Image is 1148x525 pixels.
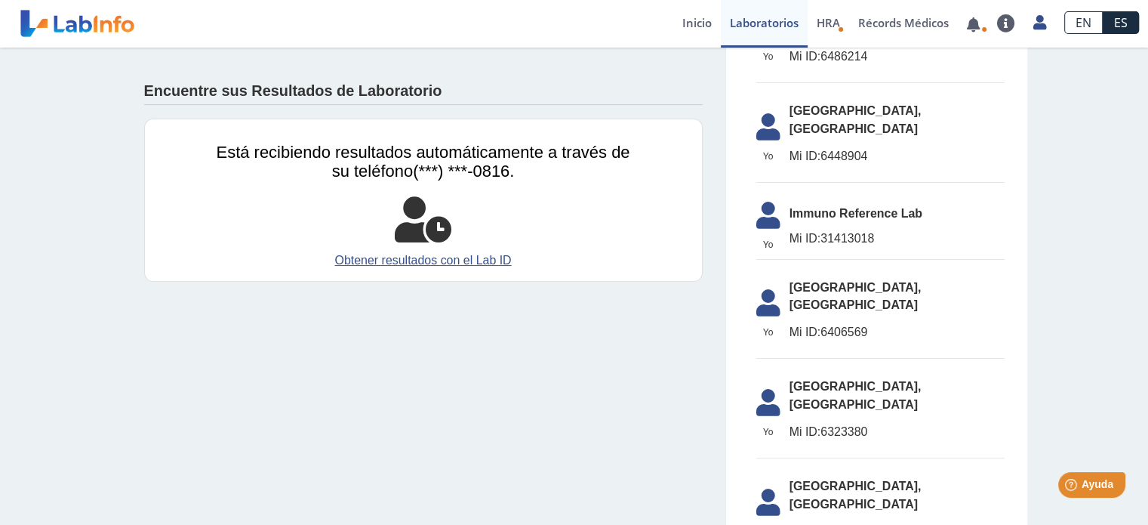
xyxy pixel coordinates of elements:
[789,205,1005,223] span: Immuno Reference Lab
[144,82,442,100] h4: Encuentre sus Resultados de Laboratorio
[789,323,1005,341] span: 6406569
[789,230,1005,248] span: 31413018
[747,326,789,339] span: Yo
[789,150,821,162] span: Mi ID:
[747,425,789,439] span: Yo
[789,279,1005,315] span: [GEOGRAPHIC_DATA], [GEOGRAPHIC_DATA]
[1014,466,1131,508] iframe: Help widget launcher
[789,232,821,245] span: Mi ID:
[789,50,821,63] span: Mi ID:
[1103,11,1139,34] a: ES
[747,50,789,63] span: Yo
[789,378,1005,414] span: [GEOGRAPHIC_DATA], [GEOGRAPHIC_DATA]
[789,48,1005,66] span: 6486214
[789,423,1005,441] span: 6323380
[1064,11,1103,34] a: EN
[747,150,789,163] span: Yo
[789,477,1005,514] span: [GEOGRAPHIC_DATA], [GEOGRAPHIC_DATA]
[789,425,821,438] span: Mi ID:
[789,102,1005,138] span: [GEOGRAPHIC_DATA], [GEOGRAPHIC_DATA]
[747,238,789,252] span: Yo
[789,326,821,338] span: Mi ID:
[789,147,1005,165] span: 6448904
[217,252,630,270] a: Obtener resultados con el Lab ID
[217,143,630,181] span: Está recibiendo resultados automáticamente a través de su teléfono
[817,15,840,30] span: HRA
